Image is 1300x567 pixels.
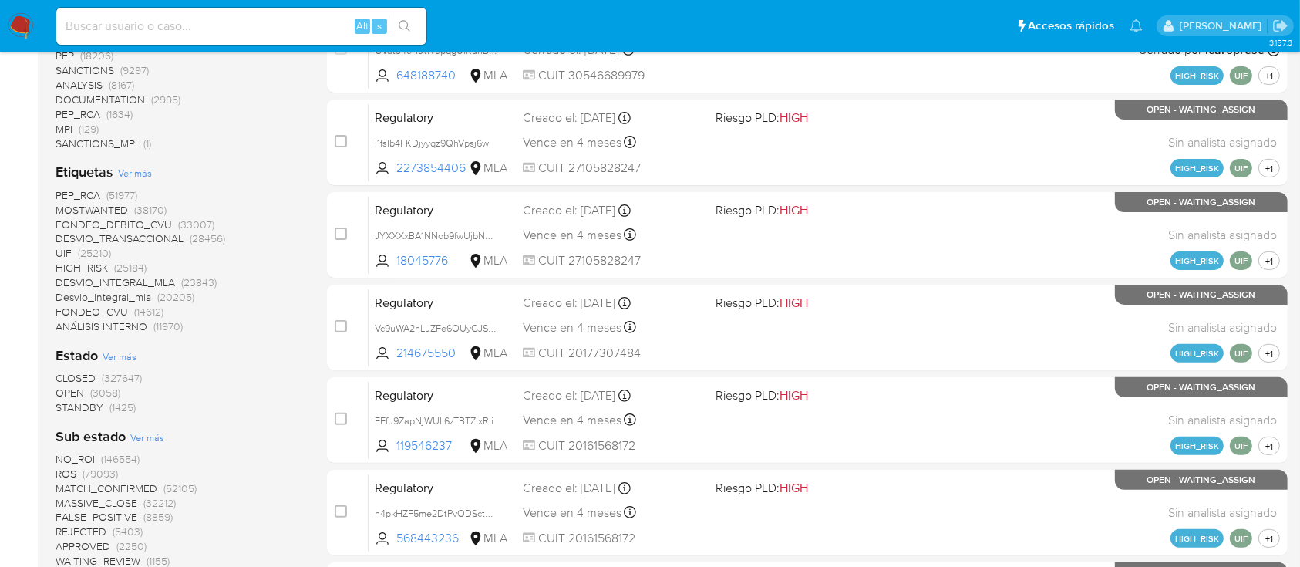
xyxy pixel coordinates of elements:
[56,16,426,36] input: Buscar usuario o caso...
[1028,18,1114,34] span: Accesos rápidos
[377,19,382,33] span: s
[1269,36,1292,49] span: 3.157.3
[356,19,369,33] span: Alt
[1130,19,1143,32] a: Notificaciones
[1180,19,1267,33] p: ezequiel.castrillon@mercadolibre.com
[389,15,420,37] button: search-icon
[1272,18,1288,34] a: Salir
